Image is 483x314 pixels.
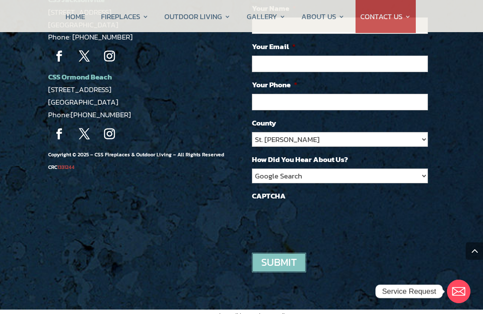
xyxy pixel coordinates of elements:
a: Follow on Instagram [98,46,120,67]
label: Your Phone [252,80,297,89]
a: 1331244 [57,163,75,171]
span: Copyright © 2025 – CSS Fireplaces & Outdoor Living – All Rights Reserved [48,151,224,171]
iframe: reCAPTCHA [252,205,384,239]
a: [STREET_ADDRESS] [48,84,111,95]
a: [PHONE_NUMBER] [71,109,131,120]
a: Follow on X [73,123,95,145]
label: How Did You Hear About Us? [252,155,348,164]
a: Follow on Facebook [48,123,70,145]
span: Phone: [48,109,131,120]
span: CRC [48,163,75,171]
a: Follow on Facebook [48,46,70,67]
input: Submit [252,253,306,272]
a: CSS Ormond Beach [48,71,112,83]
label: CAPTCHA [252,191,286,201]
a: Follow on Instagram [98,123,120,145]
a: Follow on X [73,46,95,67]
label: Your Email [252,42,296,51]
a: Email [447,280,470,303]
label: County [252,118,276,128]
a: [GEOGRAPHIC_DATA] [48,96,118,108]
a: Phone: [PHONE_NUMBER] [48,31,133,43]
